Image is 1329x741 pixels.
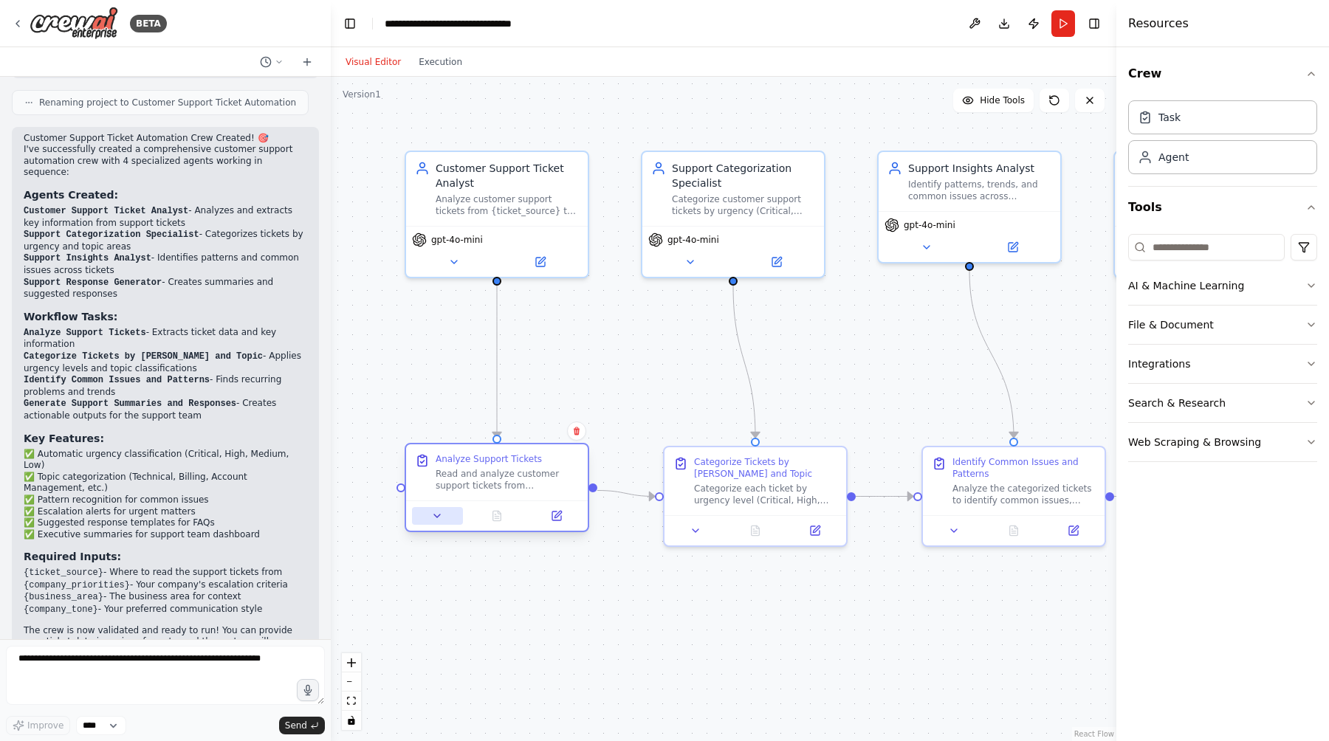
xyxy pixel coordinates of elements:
div: Identify Common Issues and Patterns [952,456,1096,480]
div: React Flow controls [342,653,361,730]
div: Tools [1128,228,1317,474]
li: ✅ Topic categorization (Technical, Billing, Account Management, etc.) [24,472,307,494]
li: - Your preferred communication style [24,604,307,616]
li: ✅ Executive summaries for support team dashboard [24,529,307,541]
div: Identify patterns, trends, and common issues across customer support tickets. Generate actionable... [908,179,1051,202]
button: toggle interactivity [342,711,361,730]
code: Categorize Tickets by [PERSON_NAME] and Topic [24,351,263,362]
button: Open in side panel [735,253,818,271]
li: - Analyzes and extracts key information from support tickets [24,205,307,229]
h2: Customer Support Ticket Automation Crew Created! 🎯 [24,133,307,145]
div: Agent [1158,150,1189,165]
button: No output available [466,507,529,525]
g: Edge from 83f08bc2-2a21-4f9b-9b73-26445505871e to 2974cc5b-760c-4e2d-af5c-60eb374e18ee [490,286,504,438]
button: Delete node [567,421,586,441]
div: Support Insights AnalystIdentify patterns, trends, and common issues across customer support tick... [877,151,1062,263]
span: Improve [27,720,63,731]
strong: Required Inputs: [24,551,121,562]
p: The crew is now validated and ready to run! You can provide your ticket data in various formats, ... [24,625,307,671]
div: Support Insights Analyst [908,161,1051,176]
span: gpt-4o-mini [667,234,719,246]
code: Support Categorization Specialist [24,230,199,240]
div: Categorize each ticket by urgency level (Critical, High, Medium, Low) and topic area (Technical I... [694,483,837,506]
button: Start a new chat [295,53,319,71]
code: Support Response Generator [24,278,162,288]
button: Send [279,717,325,734]
button: Search & Research [1128,384,1317,422]
li: ✅ Suggested response templates for FAQs [24,517,307,529]
button: AI & Machine Learning [1128,266,1317,305]
button: Crew [1128,53,1317,94]
div: Version 1 [343,89,381,100]
code: Analyze Support Tickets [24,328,146,338]
button: Execution [410,53,471,71]
button: Hide Tools [953,89,1034,112]
code: {company_tone} [24,604,98,615]
g: Edge from 2974cc5b-760c-4e2d-af5c-60eb374e18ee to a38c451a-4cc4-4d43-9151-16fb4ea77e05 [597,483,655,504]
button: No output available [724,522,787,540]
button: File & Document [1128,306,1317,344]
div: Analyze Support Tickets [436,453,542,465]
button: Hide left sidebar [340,13,360,34]
div: Crew [1128,94,1317,186]
li: - Your company's escalation criteria [24,579,307,592]
p: I've successfully created a comprehensive customer support automation crew with 4 specialized age... [24,144,307,179]
li: - Extracts ticket data and key information [24,327,307,351]
g: Edge from 6b3a48fe-c34a-4025-bca9-1b4581a8a6e7 to a38c451a-4cc4-4d43-9151-16fb4ea77e05 [726,286,763,438]
code: Support Insights Analyst [24,253,151,263]
button: Open in side panel [498,253,582,271]
div: Analyze Support TicketsRead and analyze customer support tickets from {ticket_source}. Extract ke... [405,446,589,535]
li: - Applies urgency levels and topic classifications [24,351,307,374]
span: gpt-4o-mini [904,219,955,231]
button: fit view [342,692,361,711]
li: - Creates summaries and suggested responses [24,277,307,300]
img: Logo [30,7,118,40]
div: Categorize Tickets by [PERSON_NAME] and TopicCategorize each ticket by urgency level (Critical, H... [663,446,848,547]
a: React Flow attribution [1074,730,1114,738]
button: Click to speak your automation idea [297,679,319,701]
button: Open in side panel [789,522,840,540]
li: ✅ Escalation alerts for urgent matters [24,506,307,518]
code: Generate Support Summaries and Responses [24,399,236,409]
li: - Where to read the support tickets from [24,567,307,579]
li: ✅ Pattern recognition for common issues [24,494,307,506]
div: Analyze the categorized tickets to identify common issues, recurring patterns, and trends. Look f... [952,483,1096,506]
span: gpt-4o-mini [431,234,483,246]
nav: breadcrumb [385,16,551,31]
div: Categorize customer support tickets by urgency (Critical, High, Medium, Low) and topic areas (Tec... [672,193,815,217]
li: - The business area for context [24,591,307,604]
span: Send [285,720,307,731]
button: zoom out [342,672,361,692]
code: Identify Common Issues and Patterns [24,375,210,385]
div: Identify Common Issues and PatternsAnalyze the categorized tickets to identify common issues, rec... [921,446,1106,547]
g: Edge from a8bcc546-3e11-43c6-a297-6014f0457a91 to 8d7ac322-f852-4ec4-a01d-ea4996f23887 [962,271,1021,438]
h4: Resources [1128,15,1189,32]
code: {business_area} [24,592,103,602]
button: No output available [983,522,1045,540]
button: Visual Editor [337,53,410,71]
g: Edge from a38c451a-4cc4-4d43-9151-16fb4ea77e05 to 8d7ac322-f852-4ec4-a01d-ea4996f23887 [856,489,913,504]
strong: Key Features: [24,432,104,444]
li: - Creates actionable outputs for the support team [24,398,307,421]
button: Web Scraping & Browsing [1128,423,1317,461]
li: - Categorizes tickets by urgency and topic areas [24,229,307,252]
button: Open in side panel [531,507,582,525]
strong: Agents Created: [24,189,118,201]
div: Support Categorization Specialist [672,161,815,190]
button: Integrations [1128,345,1317,383]
button: Open in side panel [971,238,1054,256]
div: Customer Support Ticket Analyst [436,161,579,190]
button: Switch to previous chat [254,53,289,71]
strong: Workflow Tasks: [24,311,117,323]
div: Analyze customer support tickets from {ticket_source} to extract key information including custom... [436,193,579,217]
div: Read and analyze customer support tickets from {ticket_source}. Extract key information including... [436,468,579,492]
button: Tools [1128,187,1317,228]
div: Task [1158,110,1181,125]
button: zoom in [342,653,361,672]
div: Categorize Tickets by [PERSON_NAME] and Topic [694,456,837,480]
li: - Finds recurring problems and trends [24,374,307,398]
button: Improve [6,716,70,735]
button: Hide right sidebar [1084,13,1105,34]
div: BETA [130,15,167,32]
li: ✅ Automatic urgency classification (Critical, High, Medium, Low) [24,449,307,472]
